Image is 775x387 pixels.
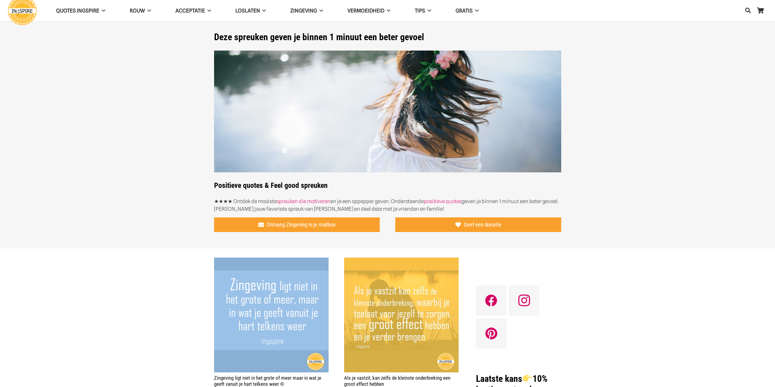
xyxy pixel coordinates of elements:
[214,198,561,213] p: ★★★★ Ontdek de mooiste en je een oppepper geven. Onderstaande geven je binnen 1 minuut een beter ...
[344,258,459,372] img: Als je vastzit, kunnen zelfs de kleinste onderbrekingen waarbij je toelaat voor jezelf te zorgen ...
[44,3,118,19] a: QUOTES INGSPIRE
[267,221,335,228] span: Ontvang Zingeving in je mailbox
[214,375,321,387] a: Zingeving ligt niet in het grote of meer maar in wat je geeft vanuit je hart telkens weer ©
[523,374,532,383] img: 👉
[424,198,462,204] a: positieve quotes
[347,8,384,14] span: VERMOEIDHEID
[415,8,425,14] span: TIPS
[456,8,473,14] span: GRATIS
[223,3,278,19] a: Loslaten
[214,258,329,372] img: Ingspire Quote - Zingeving ligt niet in het grote of meer maar in wat je geeft vanuit je hart tel...
[443,3,491,19] a: GRATIS
[235,8,260,14] span: Loslaten
[476,285,506,316] a: Facebook
[742,3,754,18] a: Zoeken
[344,375,450,387] a: Als je vastzit, kan zelfs de kleinste onderbreking een groot effect hebben
[464,221,501,228] span: Geef een donatie
[290,8,317,14] span: Zingeving
[214,51,561,190] strong: Positieve quotes & Feel good spreuken
[403,3,443,19] a: TIPS
[214,32,561,43] h1: Deze spreuken geven je binnen 1 minuut een beter gevoel
[335,3,403,19] a: VERMOEIDHEID
[278,3,335,19] a: Zingeving
[56,8,99,14] span: QUOTES INGSPIRE
[476,318,506,349] a: Pinterest
[163,3,223,19] a: Acceptatie
[509,285,539,316] a: Instagram
[130,8,145,14] span: ROUW
[118,3,163,19] a: ROUW
[175,8,205,14] span: Acceptatie
[214,258,329,264] a: Zingeving ligt niet in het grote of meer maar in wat je geeft vanuit je hart telkens weer ©
[214,51,561,173] img: Feel good spreuken positief - ingspire
[277,198,330,204] a: spreuken die motiveren
[344,258,459,264] a: Als je vastzit, kan zelfs de kleinste onderbreking een groot effect hebben
[214,217,380,232] a: Ontvang Zingeving in je mailbox
[395,217,561,232] a: Geef een donatie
